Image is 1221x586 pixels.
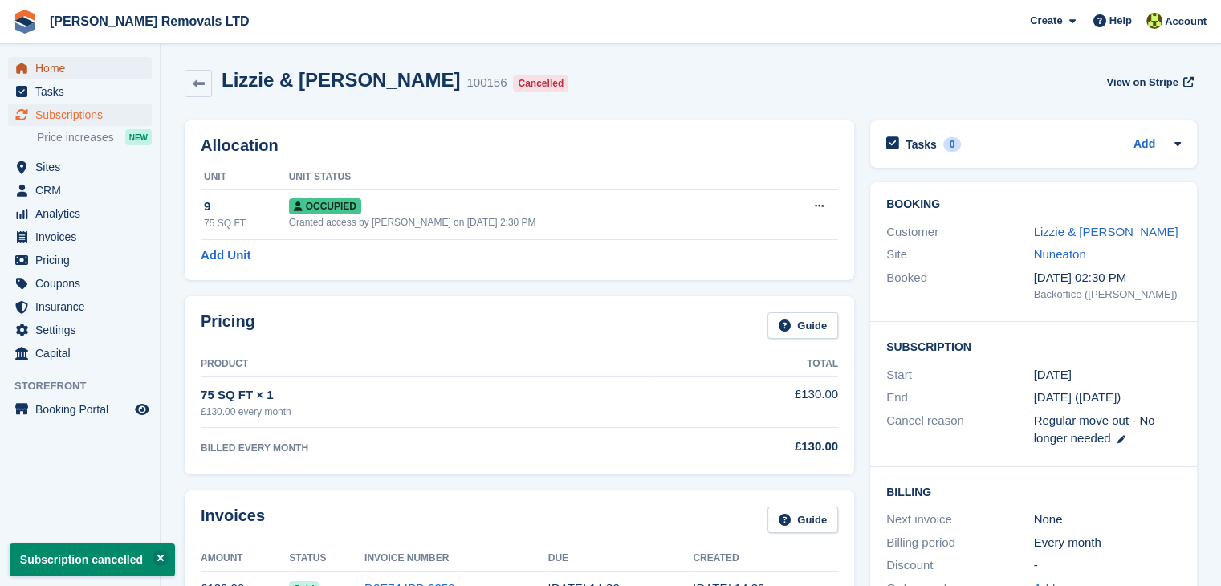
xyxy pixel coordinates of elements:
th: Created [693,546,838,572]
th: Status [289,546,364,572]
h2: Lizzie & [PERSON_NAME] [222,69,460,91]
div: Next invoice [886,511,1034,529]
div: Billing period [886,534,1034,552]
a: [PERSON_NAME] Removals LTD [43,8,256,35]
div: - [1034,556,1182,575]
a: menu [8,156,152,178]
th: Due [548,546,694,572]
span: Subscriptions [35,104,132,126]
span: Booking Portal [35,398,132,421]
div: BILLED EVERY MONTH [201,441,654,455]
div: 75 SQ FT [204,216,289,230]
span: Coupons [35,272,132,295]
div: Site [886,246,1034,264]
div: Granted access by [PERSON_NAME] on [DATE] 2:30 PM [289,215,772,230]
div: Backoffice ([PERSON_NAME]) [1034,287,1182,303]
div: End [886,389,1034,407]
span: Storefront [14,378,160,394]
span: CRM [35,179,132,201]
div: Customer [886,223,1034,242]
th: Unit Status [289,165,772,190]
span: Tasks [35,80,132,103]
p: Subscription cancelled [10,543,175,576]
span: Analytics [35,202,132,225]
img: Sean Glenn [1146,13,1162,29]
h2: Billing [886,483,1181,499]
span: Help [1109,13,1132,29]
span: Sites [35,156,132,178]
h2: Subscription [886,338,1181,354]
a: Guide [767,312,838,339]
a: menu [8,249,152,271]
a: menu [8,226,152,248]
a: Preview store [132,400,152,419]
h2: Pricing [201,312,255,339]
span: Create [1030,13,1062,29]
a: menu [8,272,152,295]
h2: Booking [886,198,1181,211]
div: 100156 [466,74,507,92]
td: £130.00 [654,376,838,427]
time: 2025-08-05 23:00:00 UTC [1034,366,1072,385]
a: menu [8,179,152,201]
a: menu [8,295,152,318]
h2: Invoices [201,507,265,533]
a: Price increases NEW [37,128,152,146]
a: menu [8,104,152,126]
th: Amount [201,546,289,572]
div: 75 SQ FT × 1 [201,386,654,405]
a: Lizzie & [PERSON_NAME] [1034,225,1178,238]
span: Home [35,57,132,79]
a: menu [8,398,152,421]
span: Capital [35,342,132,364]
a: Nuneaton [1034,247,1086,261]
div: Discount [886,556,1034,575]
div: 0 [943,137,962,152]
a: menu [8,57,152,79]
a: Guide [767,507,838,533]
th: Total [654,352,838,377]
div: Cancel reason [886,412,1034,448]
a: Add Unit [201,246,250,265]
th: Invoice Number [364,546,548,572]
a: Add [1133,136,1155,154]
span: Settings [35,319,132,341]
span: Account [1165,14,1207,30]
span: View on Stripe [1106,75,1178,91]
span: Price increases [37,130,114,145]
div: £130.00 every month [201,405,654,419]
div: Every month [1034,534,1182,552]
div: Start [886,366,1034,385]
th: Product [201,352,654,377]
span: Pricing [35,249,132,271]
div: Booked [886,269,1034,303]
img: stora-icon-8386f47178a22dfd0bd8f6a31ec36ba5ce8667c1dd55bd0f319d3a0aa187defe.svg [13,10,37,34]
div: £130.00 [654,437,838,456]
div: None [1034,511,1182,529]
th: Unit [201,165,289,190]
a: menu [8,202,152,225]
a: menu [8,342,152,364]
span: [DATE] ([DATE]) [1034,390,1121,404]
span: Insurance [35,295,132,318]
a: menu [8,319,152,341]
span: Regular move out - No longer needed [1034,413,1155,446]
h2: Tasks [906,137,937,152]
h2: Allocation [201,136,838,155]
span: Occupied [289,198,361,214]
a: View on Stripe [1100,69,1197,96]
a: menu [8,80,152,103]
div: NEW [125,129,152,145]
div: [DATE] 02:30 PM [1034,269,1182,287]
div: Cancelled [513,75,568,92]
span: Invoices [35,226,132,248]
div: 9 [204,197,289,216]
